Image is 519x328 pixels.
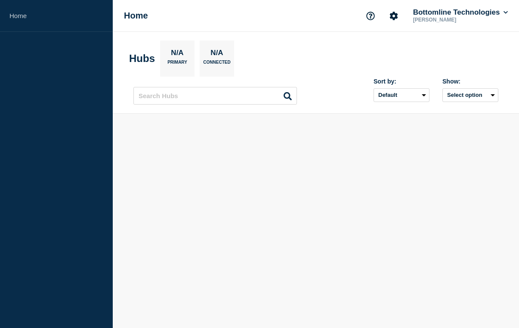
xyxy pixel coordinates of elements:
[361,7,380,25] button: Support
[207,49,226,60] p: N/A
[124,11,148,21] h1: Home
[442,88,498,102] button: Select option
[411,17,501,23] p: [PERSON_NAME]
[442,78,498,85] div: Show:
[167,60,187,69] p: Primary
[411,8,510,17] button: Bottomline Technologies
[133,87,297,105] input: Search Hubs
[385,7,403,25] button: Account settings
[374,88,429,102] select: Sort by
[203,60,230,69] p: Connected
[374,78,429,85] div: Sort by:
[168,49,187,60] p: N/A
[129,53,155,65] h2: Hubs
